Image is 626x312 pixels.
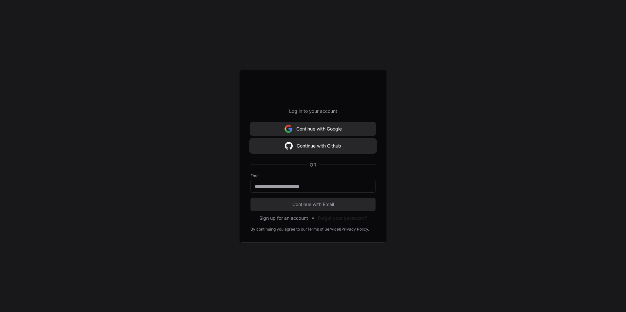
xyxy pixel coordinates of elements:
[307,227,339,232] a: Terms of Service
[250,108,376,114] p: Log in to your account
[285,122,292,135] img: Sign in with google
[307,162,319,168] span: OR
[250,173,376,179] label: Email
[318,215,367,221] button: Forgot your password?
[250,139,376,152] button: Continue with Github
[250,227,307,232] div: By continuing you agree to our
[259,215,308,221] button: Sign up for an account
[339,227,341,232] div: &
[250,122,376,135] button: Continue with Google
[285,139,293,152] img: Sign in with google
[250,198,376,211] button: Continue with Email
[250,201,376,208] span: Continue with Email
[341,227,369,232] a: Privacy Policy.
